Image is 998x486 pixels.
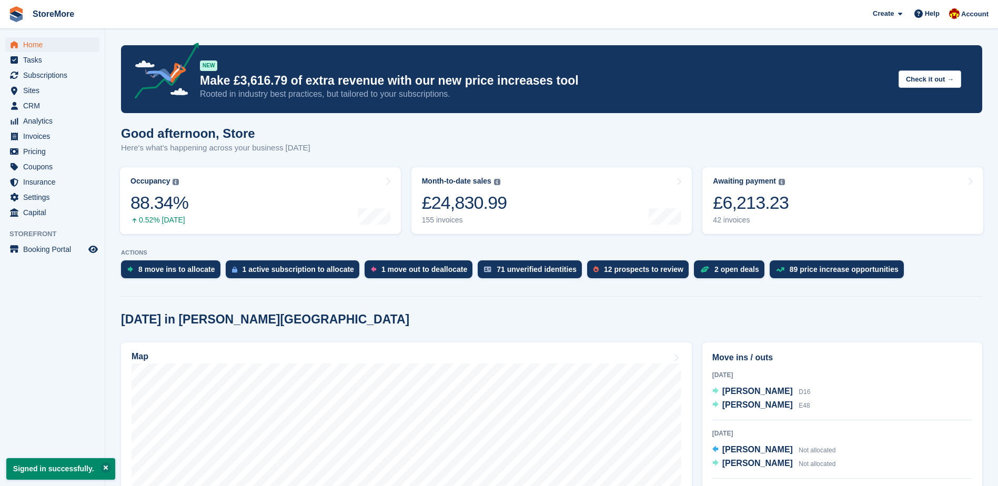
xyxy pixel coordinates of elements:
div: 89 price increase opportunities [790,265,899,274]
div: 0.52% [DATE] [130,216,188,225]
img: icon-info-grey-7440780725fd019a000dd9b08b2336e03edf1995a4989e88bcd33f0948082b44.svg [494,179,500,185]
button: Check it out → [899,70,961,88]
a: Preview store [87,243,99,256]
img: move_outs_to_deallocate_icon-f764333ba52eb49d3ac5e1228854f67142a1ed5810a6f6cc68b1a99e826820c5.svg [371,266,376,272]
p: Rooted in industry best practices, but tailored to your subscriptions. [200,88,890,100]
a: [PERSON_NAME] Not allocated [712,457,836,471]
img: deal-1b604bf984904fb50ccaf53a9ad4b4a5d6e5aea283cecdc64d6e3604feb123c2.svg [700,266,709,273]
a: menu [5,129,99,144]
div: 71 unverified identities [497,265,577,274]
a: [PERSON_NAME] D16 [712,385,811,399]
span: [PERSON_NAME] [722,445,793,454]
div: NEW [200,60,217,71]
div: Occupancy [130,177,170,186]
h2: Map [132,352,148,361]
span: Settings [23,190,86,205]
a: Month-to-date sales £24,830.99 155 invoices [411,167,692,234]
a: menu [5,114,99,128]
span: Not allocated [799,447,835,454]
p: Here's what's happening across your business [DATE] [121,142,310,154]
span: Analytics [23,114,86,128]
span: D16 [799,388,810,396]
img: active_subscription_to_allocate_icon-d502201f5373d7db506a760aba3b589e785aa758c864c3986d89f69b8ff3... [232,266,237,273]
span: Not allocated [799,460,835,468]
span: Sites [23,83,86,98]
a: menu [5,68,99,83]
span: CRM [23,98,86,113]
div: 88.34% [130,192,188,214]
span: Coupons [23,159,86,174]
div: [DATE] [712,370,972,380]
a: 8 move ins to allocate [121,260,226,283]
p: Make £3,616.79 of extra revenue with our new price increases tool [200,73,890,88]
img: price_increase_opportunities-93ffe204e8149a01c8c9dc8f82e8f89637d9d84a8eef4429ea346261dce0b2c0.svg [776,267,784,272]
div: 12 prospects to review [604,265,683,274]
a: menu [5,144,99,159]
span: E48 [799,402,810,409]
img: icon-info-grey-7440780725fd019a000dd9b08b2336e03edf1995a4989e88bcd33f0948082b44.svg [173,179,179,185]
img: icon-info-grey-7440780725fd019a000dd9b08b2336e03edf1995a4989e88bcd33f0948082b44.svg [779,179,785,185]
a: menu [5,53,99,67]
a: menu [5,175,99,189]
a: menu [5,83,99,98]
span: Invoices [23,129,86,144]
a: 12 prospects to review [587,260,694,283]
h1: Good afternoon, Store [121,126,310,140]
a: 89 price increase opportunities [770,260,909,283]
div: 1 active subscription to allocate [243,265,354,274]
img: prospect-51fa495bee0391a8d652442698ab0144808aea92771e9ea1ae160a38d050c398.svg [593,266,599,272]
span: Tasks [23,53,86,67]
div: 155 invoices [422,216,507,225]
a: 2 open deals [694,260,770,283]
a: menu [5,37,99,52]
span: Pricing [23,144,86,159]
a: 71 unverified identities [478,260,587,283]
a: StoreMore [28,5,78,23]
span: Home [23,37,86,52]
span: [PERSON_NAME] [722,459,793,468]
img: price-adjustments-announcement-icon-8257ccfd72463d97f412b2fc003d46551f7dbcb40ab6d574587a9cd5c0d94... [126,43,199,103]
a: Occupancy 88.34% 0.52% [DATE] [120,167,401,234]
div: Month-to-date sales [422,177,491,186]
a: menu [5,190,99,205]
a: menu [5,98,99,113]
img: move_ins_to_allocate_icon-fdf77a2bb77ea45bf5b3d319d69a93e2d87916cf1d5bf7949dd705db3b84f3ca.svg [127,266,133,272]
span: Subscriptions [23,68,86,83]
span: Create [873,8,894,19]
span: Help [925,8,940,19]
img: Store More Team [949,8,960,19]
div: 1 move out to deallocate [381,265,467,274]
div: Awaiting payment [713,177,776,186]
div: £24,830.99 [422,192,507,214]
span: [PERSON_NAME] [722,400,793,409]
a: menu [5,242,99,257]
a: Awaiting payment £6,213.23 42 invoices [702,167,983,234]
p: Signed in successfully. [6,458,115,480]
div: [DATE] [712,429,972,438]
span: Storefront [9,229,105,239]
h2: Move ins / outs [712,351,972,364]
div: £6,213.23 [713,192,789,214]
div: 8 move ins to allocate [138,265,215,274]
div: 42 invoices [713,216,789,225]
img: verify_identity-adf6edd0f0f0b5bbfe63781bf79b02c33cf7c696d77639b501bdc392416b5a36.svg [484,266,491,272]
h2: [DATE] in [PERSON_NAME][GEOGRAPHIC_DATA] [121,312,409,327]
span: [PERSON_NAME] [722,387,793,396]
span: Booking Portal [23,242,86,257]
img: stora-icon-8386f47178a22dfd0bd8f6a31ec36ba5ce8667c1dd55bd0f319d3a0aa187defe.svg [8,6,24,22]
a: [PERSON_NAME] Not allocated [712,443,836,457]
div: 2 open deals [714,265,759,274]
a: menu [5,205,99,220]
a: 1 move out to deallocate [365,260,478,283]
a: menu [5,159,99,174]
a: [PERSON_NAME] E48 [712,399,810,412]
span: Capital [23,205,86,220]
p: ACTIONS [121,249,982,256]
span: Account [961,9,989,19]
a: 1 active subscription to allocate [226,260,365,283]
span: Insurance [23,175,86,189]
